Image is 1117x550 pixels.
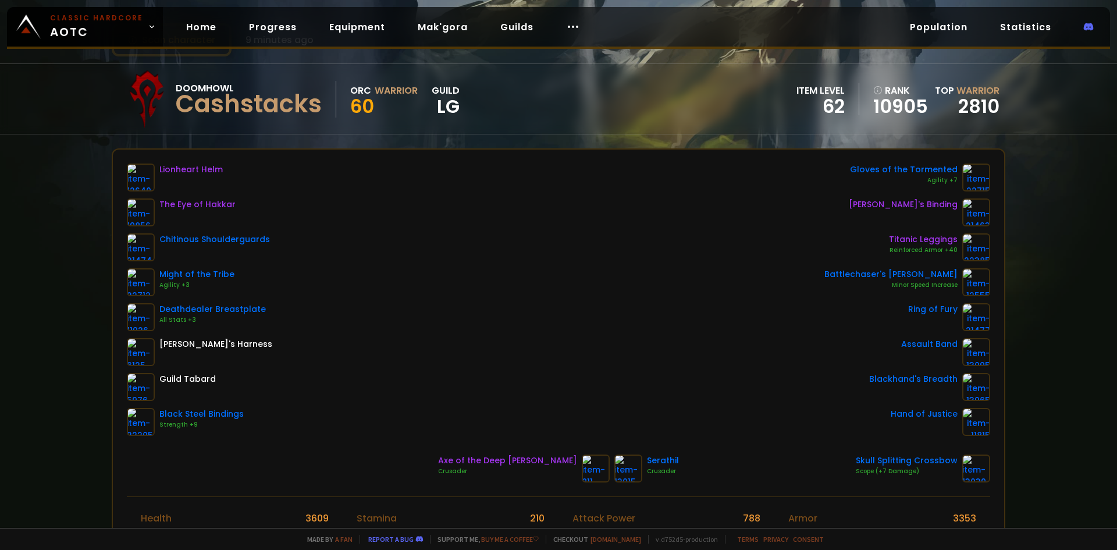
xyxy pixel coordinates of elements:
div: Reinforced Armor +40 [889,246,958,255]
div: The Eye of Hakkar [159,198,236,211]
div: Skull Splitting Crossbow [856,455,958,467]
small: Classic Hardcore [50,13,143,23]
div: Armor [788,511,817,526]
img: item-811 [582,455,610,482]
div: Scope (+7 Damage) [856,467,958,476]
div: Black Steel Bindings [159,408,244,420]
div: Health [141,511,172,526]
a: Guilds [491,15,543,39]
img: item-13039 [962,455,990,482]
a: Report a bug [368,535,414,544]
div: Rage [141,526,165,540]
img: item-13965 [962,373,990,401]
img: item-22715 [962,164,990,191]
div: Agility +7 [850,176,958,185]
div: Axe of the Deep [PERSON_NAME] [438,455,577,467]
a: Privacy [763,535,788,544]
a: Terms [737,535,759,544]
div: 62 [796,98,845,115]
div: Doomhowl [176,81,322,95]
a: Progress [240,15,306,39]
div: Melee critic [572,526,627,540]
div: Blackhand's Breadth [869,373,958,385]
img: item-12640 [127,164,155,191]
div: Ring of Fury [908,303,958,315]
img: item-19856 [127,198,155,226]
div: guild [432,83,460,115]
div: Titanic Leggings [889,233,958,246]
div: 3609 [305,511,329,526]
img: item-5976 [127,373,155,401]
div: Strength +9 [159,420,244,430]
a: Buy me a coffee [481,535,539,544]
a: Mak'gora [408,15,477,39]
div: Cashstacks [176,95,322,113]
div: Crusader [647,467,679,476]
span: LG [432,98,460,115]
div: Stamina [357,511,397,526]
div: Intellect [357,526,395,540]
div: 3353 [953,511,976,526]
div: Might of the Tribe [159,268,234,281]
img: item-11926 [127,303,155,331]
div: Serathil [647,455,679,467]
div: Agility +3 [159,281,234,290]
div: Attack Power [572,511,635,526]
div: 100 [314,526,329,540]
div: Warrior [375,83,418,98]
div: 27 % [741,526,760,540]
span: Support me, [430,535,539,544]
span: 60 [350,93,374,119]
img: item-12555 [962,268,990,296]
a: Consent [793,535,824,544]
div: Orc [350,83,371,98]
div: 210 [530,511,545,526]
a: 2810 [958,93,999,119]
a: a fan [335,535,353,544]
div: Battlechaser's [PERSON_NAME] [824,268,958,281]
div: Crusader [438,467,577,476]
img: item-21474 [127,233,155,261]
div: Lionheart Helm [159,164,223,176]
span: Made by [300,535,353,544]
div: Gloves of the Tormented [850,164,958,176]
div: Minor Speed Increase [824,281,958,290]
a: [DOMAIN_NAME] [590,535,641,544]
img: item-6125 [127,338,155,366]
a: 10905 [873,98,928,115]
div: 40 [532,526,545,540]
div: 788 [743,511,760,526]
a: Equipment [320,15,394,39]
span: v. d752d5 - production [648,535,718,544]
div: Top [935,83,999,98]
div: rank [873,83,928,98]
span: Checkout [546,535,641,544]
span: Warrior [956,84,999,97]
div: [PERSON_NAME]'s Binding [849,198,958,211]
img: item-13015 [614,455,642,482]
div: Hand of Justice [891,408,958,420]
img: item-22205 [127,408,155,436]
div: Deathdealer Breastplate [159,303,266,315]
div: Assault Band [901,338,958,350]
div: Guild Tabard [159,373,216,385]
img: item-11815 [962,408,990,436]
a: Population [901,15,977,39]
img: item-21477 [962,303,990,331]
span: AOTC [50,13,143,41]
div: All Stats +3 [159,315,266,325]
img: item-21463 [962,198,990,226]
div: item level [796,83,845,98]
img: item-22712 [127,268,155,296]
div: Chitinous Shoulderguards [159,233,270,246]
div: [PERSON_NAME]'s Harness [159,338,272,350]
img: item-13095 [962,338,990,366]
a: Statistics [991,15,1061,39]
div: 9 % [962,526,976,540]
img: item-22385 [962,233,990,261]
a: Home [177,15,226,39]
a: Classic HardcoreAOTC [7,7,163,47]
div: Dodge [788,526,820,540]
